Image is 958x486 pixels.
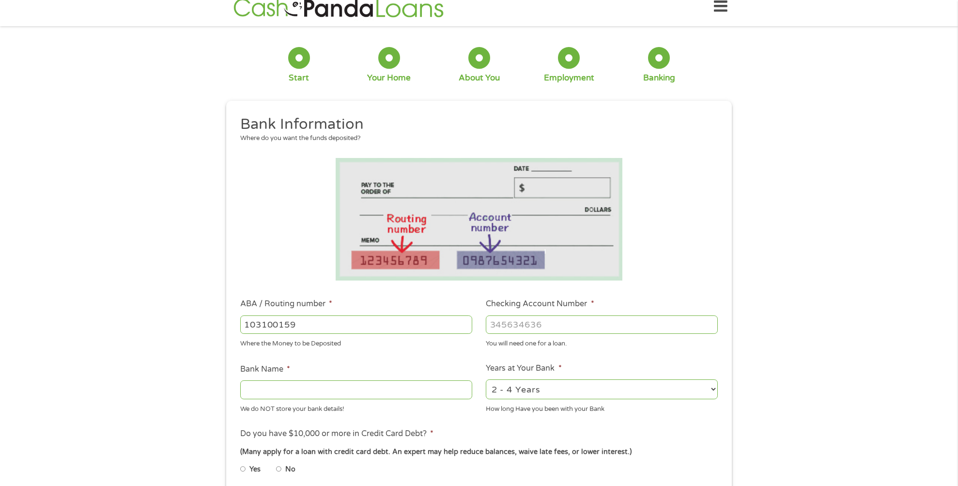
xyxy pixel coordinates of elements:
img: Routing number location [336,158,622,281]
div: About You [459,73,500,83]
label: No [285,464,295,475]
div: Your Home [367,73,411,83]
div: You will need one for a loan. [486,336,718,349]
input: 345634636 [486,315,718,334]
div: Where the Money to be Deposited [240,336,472,349]
label: ABA / Routing number [240,299,332,309]
div: How long Have you been with your Bank [486,401,718,414]
label: Years at Your Bank [486,363,561,374]
div: Where do you want the funds deposited? [240,134,711,143]
div: Start [289,73,309,83]
div: Banking [643,73,675,83]
h2: Bank Information [240,115,711,134]
input: 263177916 [240,315,472,334]
label: Yes [249,464,261,475]
label: Bank Name [240,364,290,375]
div: (Many apply for a loan with credit card debt. An expert may help reduce balances, waive late fees... [240,447,718,457]
label: Do you have $10,000 or more in Credit Card Debt? [240,429,433,439]
div: Employment [544,73,594,83]
div: We do NOT store your bank details! [240,401,472,414]
label: Checking Account Number [486,299,594,309]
